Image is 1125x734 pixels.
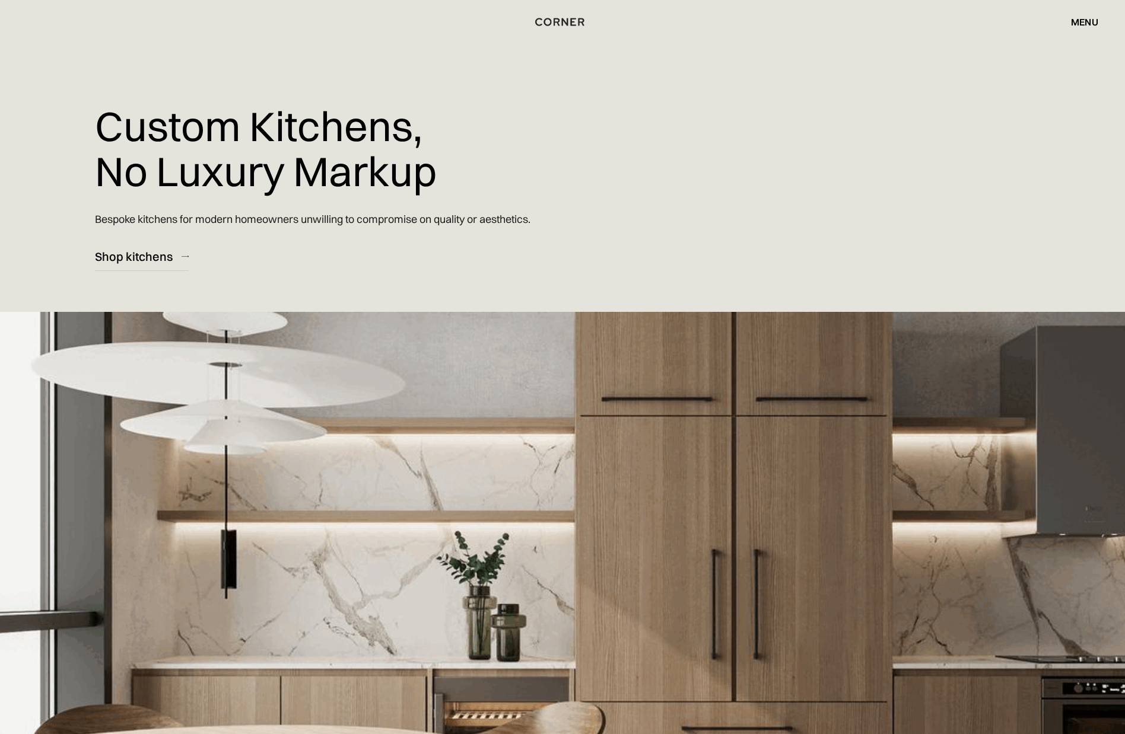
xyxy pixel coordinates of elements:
p: Bespoke kitchens for modern homeowners unwilling to compromise on quality or aesthetics. [95,202,530,236]
h1: Custom Kitchens, No Luxury Markup [95,95,437,202]
div: Shop kitchens [95,248,173,264]
a: Shop kitchens [95,242,189,271]
div: menu [1071,17,1098,27]
div: menu [1059,12,1098,32]
a: home [507,14,618,30]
